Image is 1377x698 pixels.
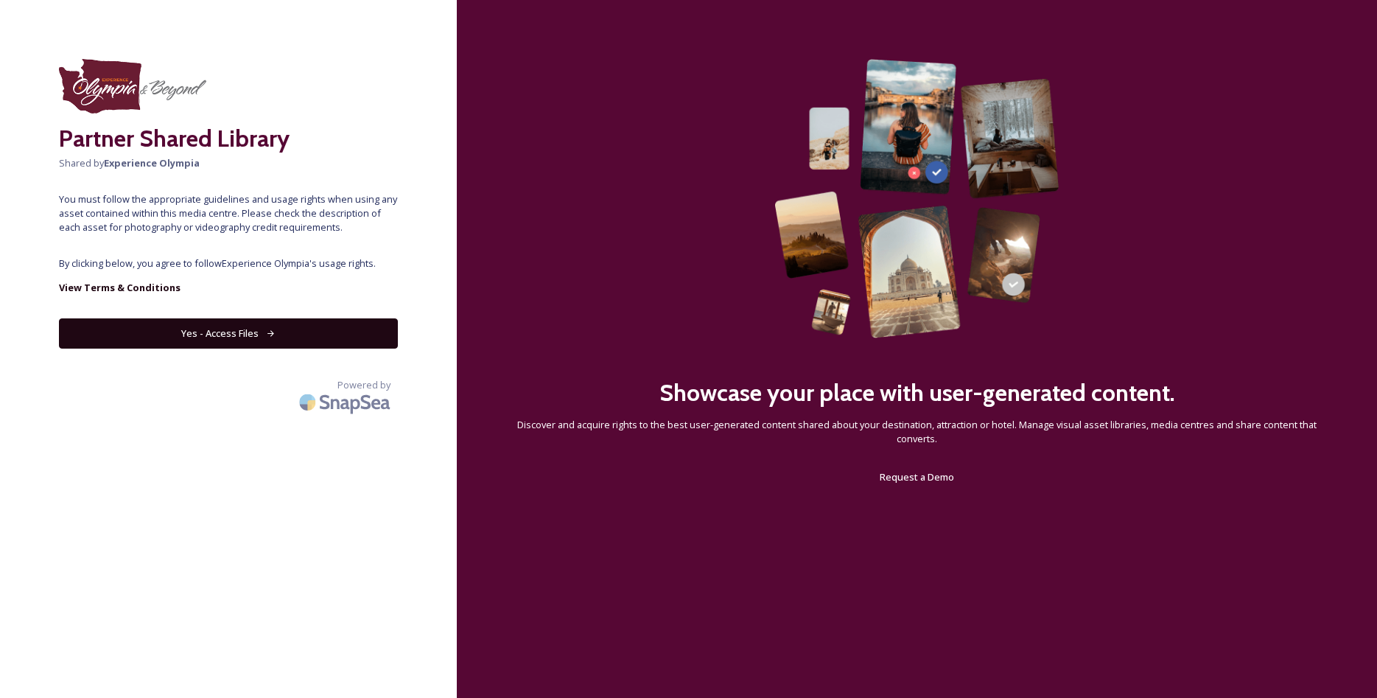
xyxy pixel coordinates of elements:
img: 63b42ca75bacad526042e722_Group%20154-p-800.png [774,59,1059,338]
span: By clicking below, you agree to follow Experience Olympia 's usage rights. [59,256,398,271]
a: View Terms & Conditions [59,279,398,296]
strong: Experience Olympia [104,156,200,170]
span: Discover and acquire rights to the best user-generated content shared about your destination, att... [516,418,1318,446]
h2: Showcase your place with user-generated content. [659,375,1175,411]
img: SnapSea Logo [295,385,398,419]
button: Yes - Access Files [59,318,398,349]
img: download.png [59,59,206,114]
span: Powered by [337,378,390,392]
span: Request a Demo [880,470,954,484]
span: You must follow the appropriate guidelines and usage rights when using any asset contained within... [59,192,398,235]
strong: View Terms & Conditions [59,281,181,294]
h2: Partner Shared Library [59,121,398,156]
span: Shared by [59,156,398,170]
a: Request a Demo [880,468,954,486]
